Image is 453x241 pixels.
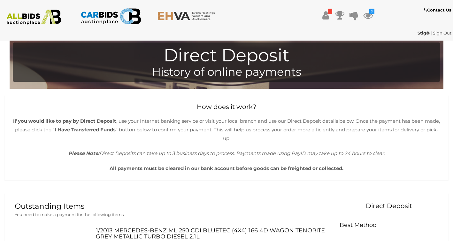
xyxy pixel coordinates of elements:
[15,211,330,218] p: You need to make a payment for the following items
[4,10,64,25] img: ALLBIDS.com.au
[328,9,332,14] i: !
[16,46,437,65] h1: Direct Deposit
[13,117,440,143] p: , use your Internet banking service or visit your local branch and use our Direct Deposit details...
[418,30,431,35] a: Stig
[110,165,343,171] b: All payments must be cleared in our bank account before goods can be freighted or collected.
[340,202,438,209] h2: Direct Deposit
[433,30,451,35] a: Sign Out
[15,202,330,210] h1: Outstanding Items
[321,10,331,21] a: !
[157,11,218,20] img: EHVA.com.au
[96,228,330,240] h3: 1/2013 MERCEDES-BENZ ML 250 CDI BLUETEC (4X4) 166 4D WAGON TENORITE GREY METALLIC TURBO DIESEL 2.1L
[16,66,437,78] h4: History of online payments
[424,7,451,12] b: Contact Us
[6,103,447,110] h2: How does it work?
[68,150,99,156] b: Please Note:
[424,6,453,14] a: Contact Us
[418,30,430,35] strong: Stig
[363,10,373,21] a: 3
[13,118,116,124] b: If you would like to pay by Direct Deposit
[68,150,385,156] i: Direct Deposits can take up to 3 business days to process. Payments made using PayID may take up ...
[55,127,116,133] b: I Have Transferred Funds
[431,30,432,35] span: |
[369,9,374,14] i: 3
[81,6,141,26] img: CARBIDS.com.au
[340,222,438,229] h3: Best Method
